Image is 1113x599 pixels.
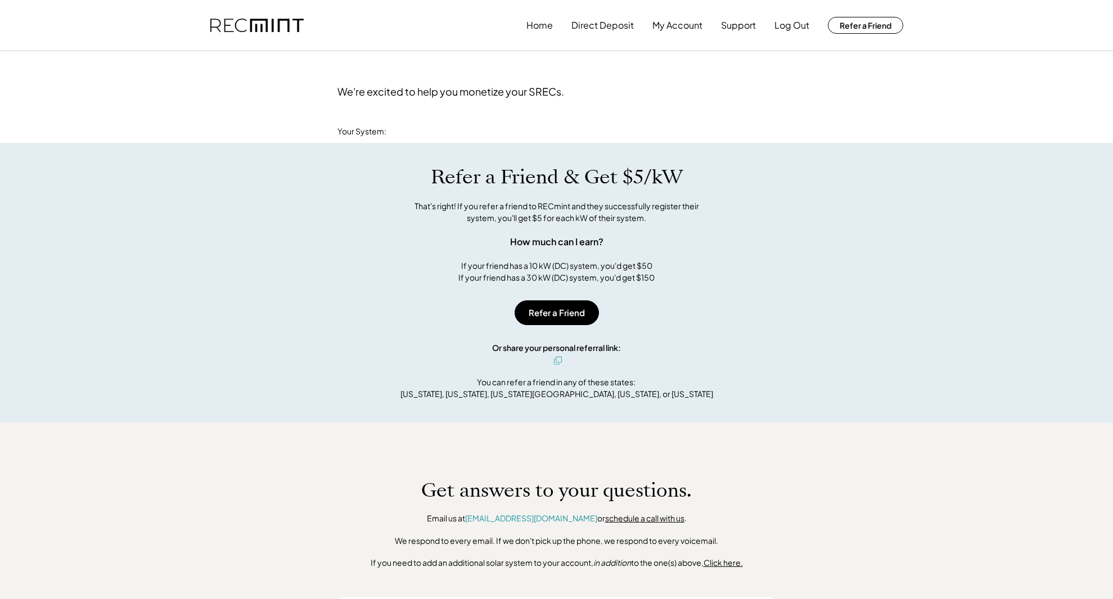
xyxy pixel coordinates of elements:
button: Log Out [774,14,809,37]
a: schedule a call with us [605,513,684,523]
div: If your friend has a 10 kW (DC) system, you'd get $50 If your friend has a 30 kW (DC) system, you... [458,260,655,283]
div: We respond to every email. If we don't pick up the phone, we respond to every voicemail. [395,535,718,547]
h1: Get answers to your questions. [421,479,692,502]
div: Or share your personal referral link: [492,342,621,354]
button: Refer a Friend [515,300,599,325]
button: Refer a Friend [828,17,903,34]
div: If you need to add an additional solar system to your account, to the one(s) above, [371,557,743,569]
h1: Refer a Friend & Get $5/kW [431,165,683,189]
button: Support [721,14,756,37]
button: Home [526,14,553,37]
div: That's right! If you refer a friend to RECmint and they successfully register their system, you'l... [402,200,711,224]
button: click to copy [551,354,565,367]
button: My Account [652,14,702,37]
u: Click here. [704,557,743,568]
a: [EMAIL_ADDRESS][DOMAIN_NAME] [465,513,597,523]
em: in addition [593,557,631,568]
div: You can refer a friend in any of these states: [US_STATE], [US_STATE], [US_STATE][GEOGRAPHIC_DATA... [400,376,713,400]
button: Direct Deposit [571,14,634,37]
div: Your System: [337,126,386,137]
div: How much can I earn? [510,235,603,249]
img: recmint-logotype%403x.png [210,19,304,33]
div: We're excited to help you monetize your SRECs. [337,85,564,98]
div: Email us at or . [427,513,687,524]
